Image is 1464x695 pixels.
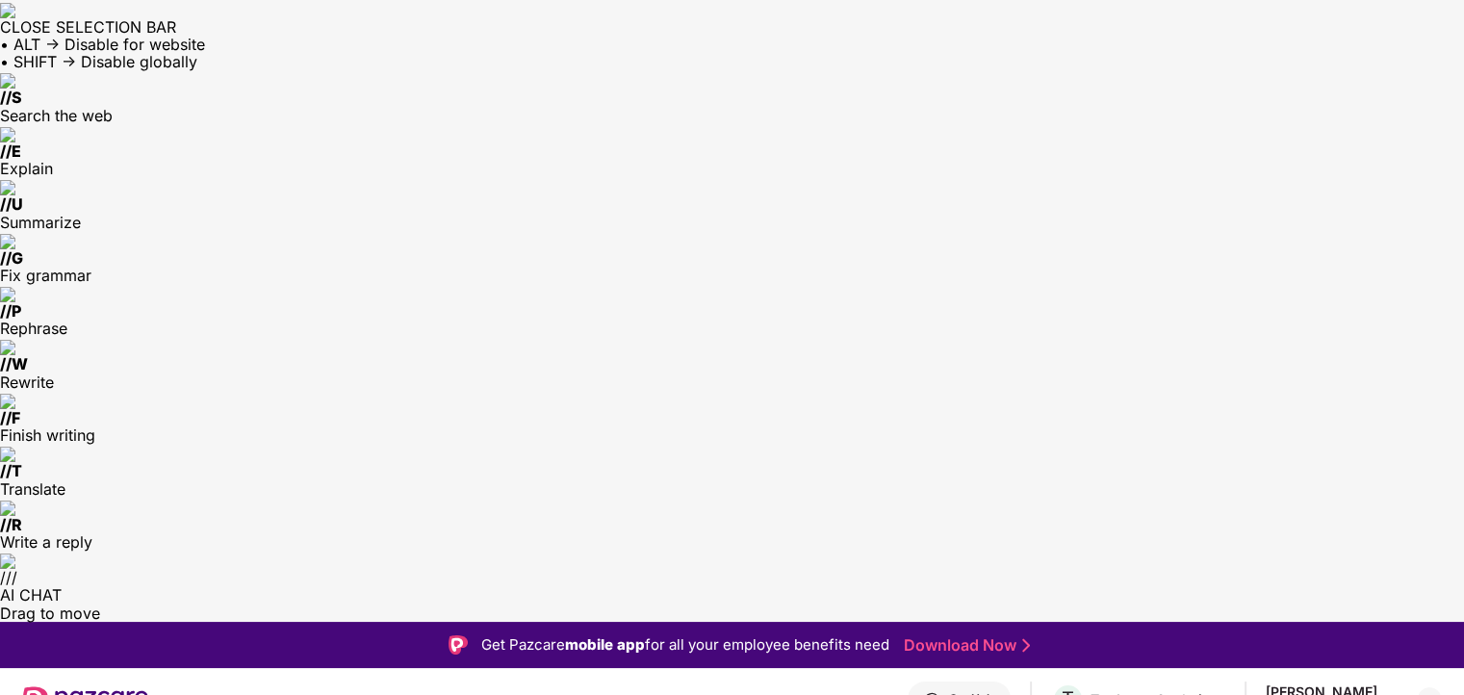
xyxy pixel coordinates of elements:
[565,635,645,654] strong: mobile app
[1022,635,1030,656] img: Stroke
[904,635,1024,656] a: Download Now
[449,635,468,655] img: Logo
[481,633,889,656] div: Get Pazcare for all your employee benefits need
